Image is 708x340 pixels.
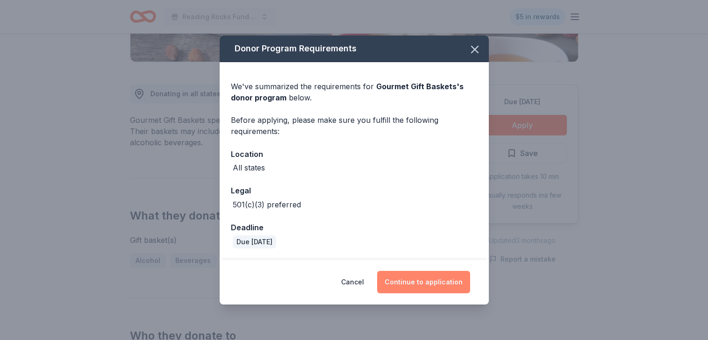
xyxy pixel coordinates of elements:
[341,271,364,293] button: Cancel
[231,184,478,197] div: Legal
[377,271,470,293] button: Continue to application
[233,162,265,173] div: All states
[231,81,478,103] div: We've summarized the requirements for below.
[231,114,478,137] div: Before applying, please make sure you fulfill the following requirements:
[233,235,276,248] div: Due [DATE]
[220,35,489,62] div: Donor Program Requirements
[231,221,478,234] div: Deadline
[233,199,301,210] div: 501(c)(3) preferred
[231,148,478,160] div: Location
